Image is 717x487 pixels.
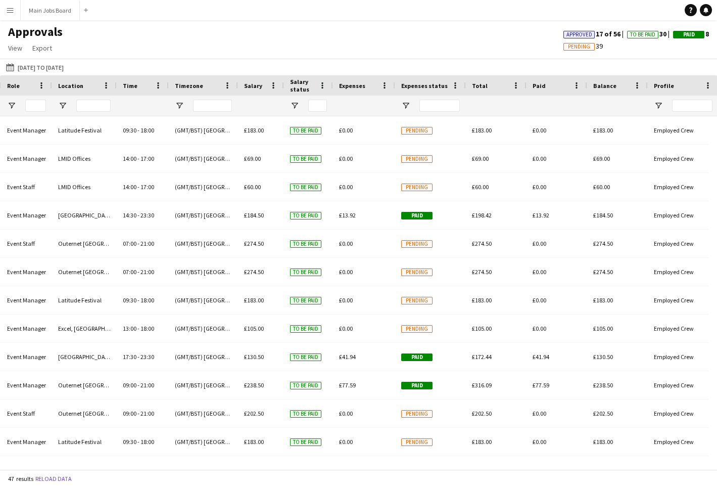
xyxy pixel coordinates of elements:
input: Profile Filter Input [672,100,712,112]
div: Outernet [GEOGRAPHIC_DATA] [52,371,117,399]
div: [GEOGRAPHIC_DATA] [52,343,117,371]
span: £172.44 [472,353,492,361]
span: £41.94 [339,353,356,361]
span: £13.92 [339,211,356,219]
span: £202.50 [593,410,613,417]
span: 17:30 [123,353,136,361]
div: Outernet [GEOGRAPHIC_DATA] [52,230,117,257]
button: [DATE] to [DATE] [4,61,66,73]
span: 21:00 [140,410,154,417]
span: £0.00 [533,268,546,276]
span: £202.50 [472,410,492,417]
div: (GMT/BST) [GEOGRAPHIC_DATA] [169,201,238,229]
span: - [137,296,139,304]
div: Event Manager [1,145,52,172]
span: £183.00 [472,296,492,304]
span: £183.00 [244,296,264,304]
span: £202.50 [244,410,264,417]
span: 21:00 [140,268,154,276]
span: £274.50 [593,268,613,276]
span: £0.00 [339,183,353,191]
div: (GMT/BST) [GEOGRAPHIC_DATA] [169,286,238,314]
div: LMID Offices [52,173,117,201]
span: Employed Crew [654,240,694,247]
span: - [137,240,139,247]
span: To be paid [290,155,321,163]
span: Salary [244,82,262,90]
span: - [137,211,139,219]
span: To be paid [290,297,321,304]
span: £0.00 [533,183,546,191]
span: £0.00 [533,410,546,417]
span: £274.50 [472,240,492,247]
div: Latitude Festival [52,116,117,144]
span: £184.50 [593,211,613,219]
span: £77.59 [533,381,549,389]
span: 39 [563,41,603,51]
span: Employed Crew [654,296,694,304]
span: £105.00 [244,325,264,332]
div: (GMT/BST) [GEOGRAPHIC_DATA] [169,116,238,144]
span: - [137,155,139,162]
div: Excel, [GEOGRAPHIC_DATA] [52,315,117,342]
span: Pending [401,325,433,333]
div: Event Manager [1,343,52,371]
span: Employed Crew [654,438,694,446]
div: (GMT/BST) [GEOGRAPHIC_DATA] [169,258,238,286]
span: Employed Crew [654,211,694,219]
span: 09:30 [123,296,136,304]
span: - [137,183,139,191]
span: To be paid [290,269,321,276]
span: 18:00 [140,126,154,134]
span: Total [472,82,488,90]
span: £274.50 [593,240,613,247]
span: 09:00 [123,410,136,417]
span: Pending [401,438,433,446]
span: Location [58,82,83,90]
input: Timezone Filter Input [193,100,232,112]
span: £183.00 [244,126,264,134]
span: Paid [533,82,546,90]
span: £69.00 [244,155,261,162]
span: £0.00 [339,268,353,276]
span: £274.50 [472,268,492,276]
span: 17:00 [140,155,154,162]
button: Reload data [33,473,74,484]
span: 23:30 [140,353,154,361]
span: 07:00 [123,240,136,247]
span: 8 [673,29,709,38]
span: Employed Crew [654,410,694,417]
span: Role [7,82,20,90]
span: 14:30 [123,211,136,219]
div: Event Manager [1,371,52,399]
span: £183.00 [472,438,492,446]
span: £0.00 [533,438,546,446]
div: (GMT/BST) [GEOGRAPHIC_DATA] [169,371,238,399]
div: (GMT/BST) [GEOGRAPHIC_DATA] [169,145,238,172]
span: Employed Crew [654,126,694,134]
span: Expenses status [401,82,448,90]
span: £0.00 [533,155,546,162]
span: 07:00 [123,268,136,276]
span: £0.00 [533,126,546,134]
span: 23:30 [140,211,154,219]
span: Pending [568,43,590,50]
span: £274.50 [244,268,264,276]
span: To be paid [290,438,321,446]
button: Main Jobs Board [21,1,80,20]
span: Employed Crew [654,325,694,332]
span: £0.00 [339,240,353,247]
button: Open Filter Menu [401,101,410,110]
span: Approved [566,31,592,38]
a: Export [28,41,56,55]
span: £0.00 [339,325,353,332]
span: 18:00 [140,325,154,332]
span: £77.59 [339,381,356,389]
span: Salary status [290,78,315,93]
span: Employed Crew [654,268,694,276]
span: Export [32,43,52,53]
div: (GMT/BST) [GEOGRAPHIC_DATA] [169,400,238,427]
span: 30 [627,29,673,38]
span: Paid [683,31,695,38]
div: LMID Offices [52,145,117,172]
